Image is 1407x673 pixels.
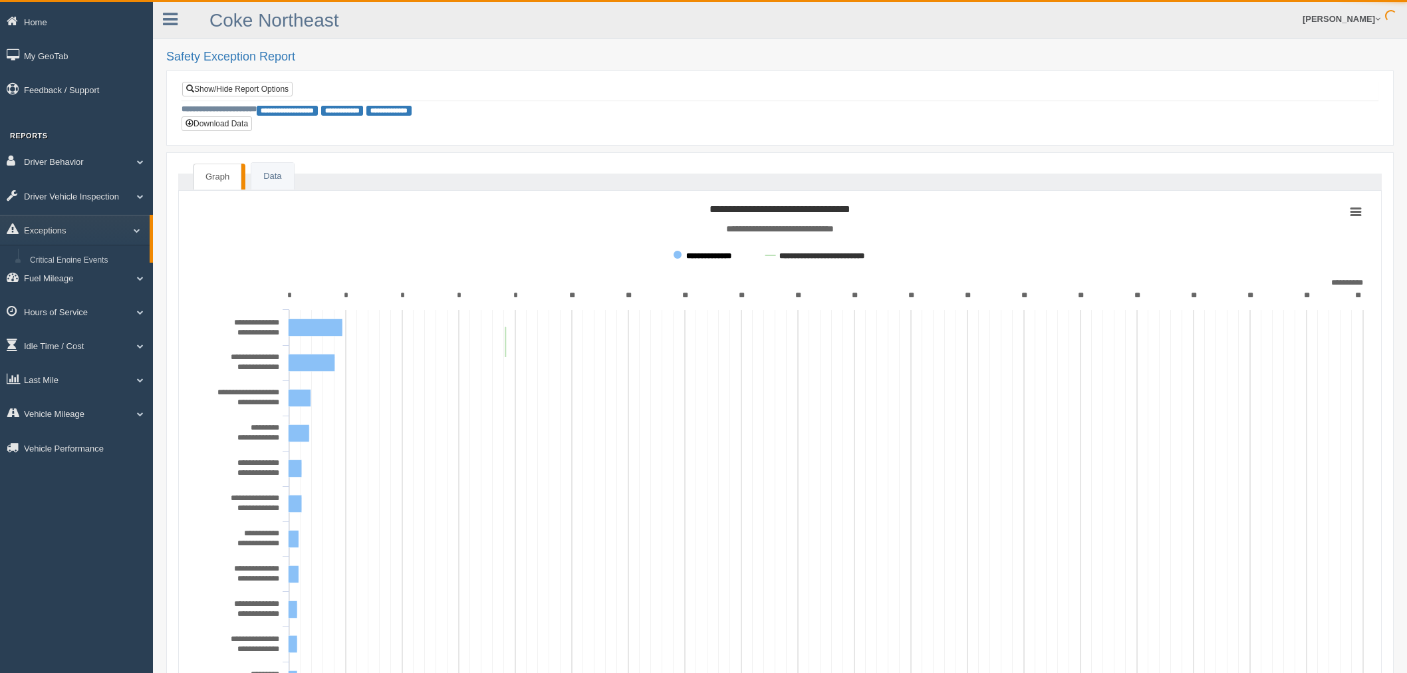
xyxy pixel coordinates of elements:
[182,82,293,96] a: Show/Hide Report Options
[182,116,252,131] button: Download Data
[209,10,339,31] a: Coke Northeast
[24,249,150,273] a: Critical Engine Events
[251,163,293,190] a: Data
[193,164,241,190] a: Graph
[166,51,1394,64] h2: Safety Exception Report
